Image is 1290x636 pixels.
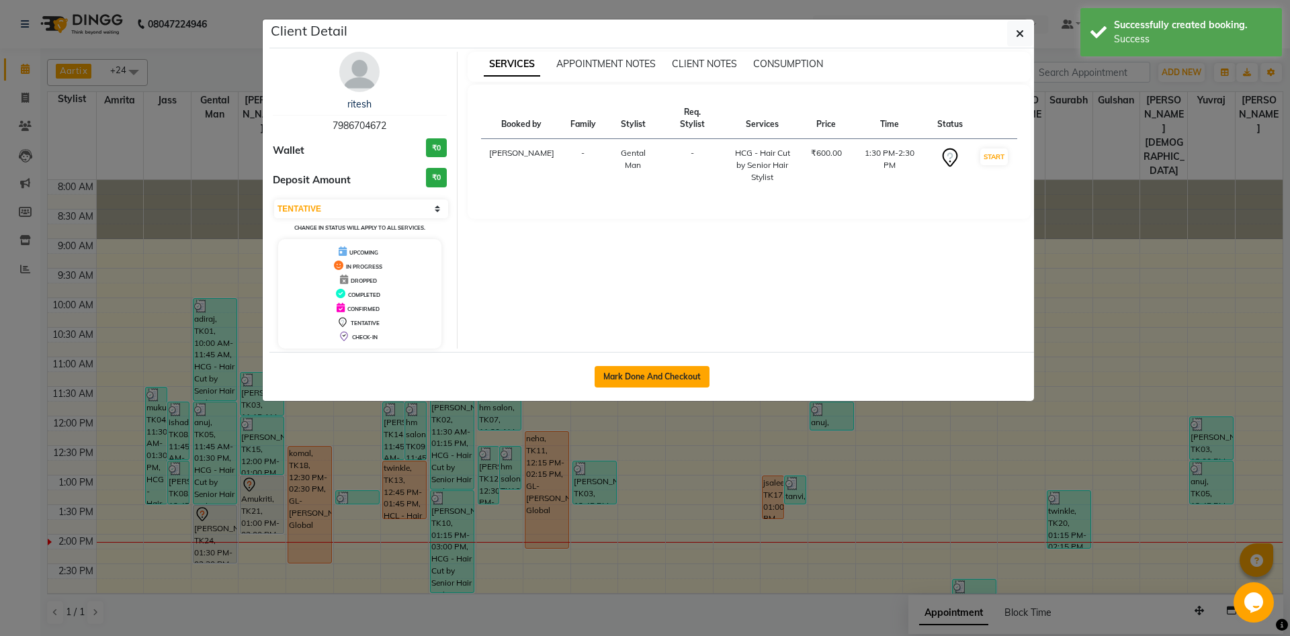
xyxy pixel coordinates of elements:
span: UPCOMING [349,249,378,256]
iframe: chat widget [1234,582,1277,623]
div: Success [1114,32,1272,46]
a: ritesh [347,98,372,110]
td: - [662,139,722,192]
td: - [562,139,604,192]
div: HCG - Hair Cut by Senior Hair Stylist [730,147,795,183]
th: Status [929,98,971,139]
span: IN PROGRESS [346,263,382,270]
span: APPOINTMENT NOTES [556,58,656,70]
button: START [980,148,1008,165]
th: Time [850,98,929,139]
img: avatar [339,52,380,92]
h3: ₹0 [426,168,447,187]
th: Price [803,98,850,139]
th: Family [562,98,604,139]
h3: ₹0 [426,138,447,158]
th: Req. Stylist [662,98,722,139]
td: [PERSON_NAME] [481,139,562,192]
span: TENTATIVE [351,320,380,326]
td: 1:30 PM-2:30 PM [850,139,929,192]
span: Deposit Amount [273,173,351,188]
div: ₹600.00 [811,147,842,159]
th: Services [722,98,803,139]
th: Booked by [481,98,562,139]
span: CONSUMPTION [753,58,823,70]
button: Mark Done And Checkout [595,366,709,388]
span: SERVICES [484,52,540,77]
span: CLIENT NOTES [672,58,737,70]
span: Wallet [273,143,304,158]
h5: Client Detail [271,21,347,41]
span: Gental Man [621,148,646,170]
span: COMPLETED [348,291,380,298]
span: CONFIRMED [347,306,380,312]
small: Change in status will apply to all services. [294,224,425,231]
th: Stylist [604,98,663,139]
div: Successfully created booking. [1114,18,1272,32]
span: DROPPED [351,277,377,284]
span: CHECK-IN [352,334,378,340]
span: 7986704672 [333,120,386,132]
